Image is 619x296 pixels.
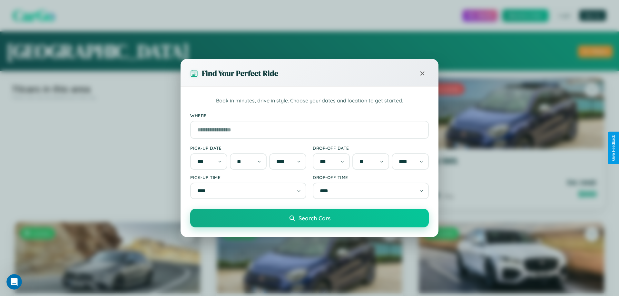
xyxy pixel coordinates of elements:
[190,145,306,151] label: Pick-up Date
[190,209,429,227] button: Search Cars
[299,215,330,222] span: Search Cars
[190,113,429,118] label: Where
[313,175,429,180] label: Drop-off Time
[202,68,278,79] h3: Find Your Perfect Ride
[313,145,429,151] label: Drop-off Date
[190,175,306,180] label: Pick-up Time
[190,97,429,105] p: Book in minutes, drive in style. Choose your dates and location to get started.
